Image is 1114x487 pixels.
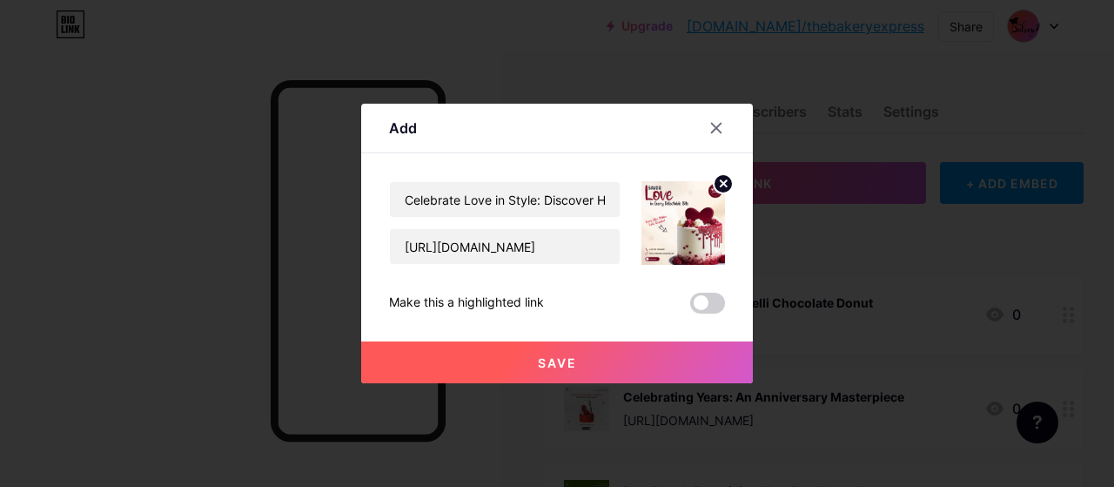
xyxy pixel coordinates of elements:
input: URL [390,229,620,264]
img: link_thumbnail [641,181,725,265]
input: Title [390,182,620,217]
button: Save [361,342,753,383]
div: Make this a highlighted link [389,293,544,314]
span: Save [538,355,577,370]
div: Add [389,118,417,139]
